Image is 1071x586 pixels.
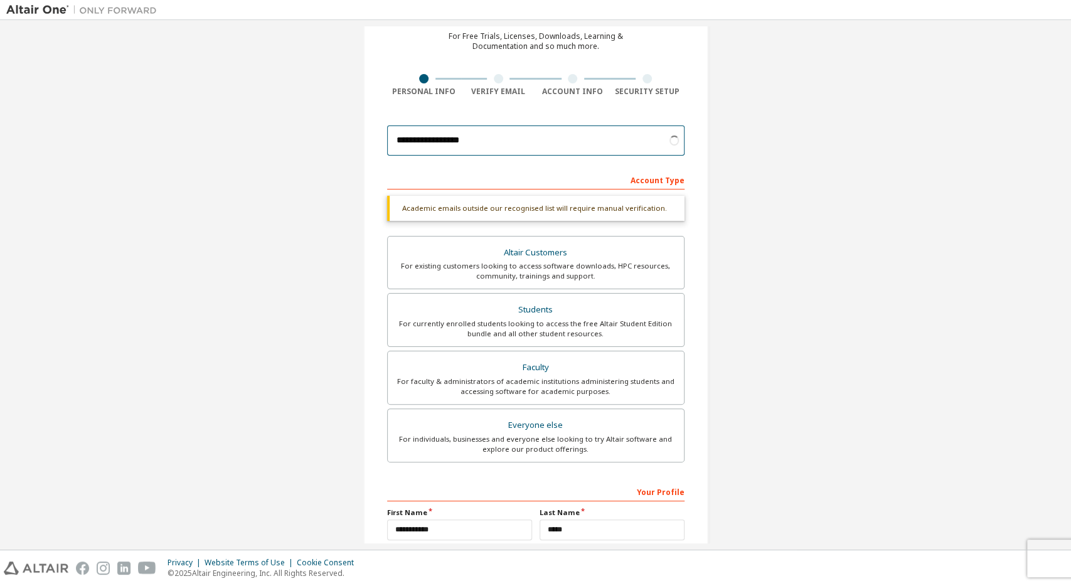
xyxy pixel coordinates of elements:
img: instagram.svg [97,562,110,575]
div: For individuals, businesses and everyone else looking to try Altair software and explore our prod... [395,434,676,454]
p: © 2025 Altair Engineering, Inc. All Rights Reserved. [168,568,361,578]
div: Privacy [168,558,205,568]
div: Verify Email [461,87,536,97]
div: Academic emails outside our recognised list will require manual verification. [387,196,685,221]
div: Your Profile [387,481,685,501]
div: Account Type [387,169,685,189]
div: Everyone else [395,417,676,434]
img: facebook.svg [76,562,89,575]
div: Security Setup [610,87,685,97]
div: For existing customers looking to access software downloads, HPC resources, community, trainings ... [395,261,676,281]
div: For currently enrolled students looking to access the free Altair Student Edition bundle and all ... [395,319,676,339]
div: Faculty [395,359,676,376]
label: First Name [387,508,532,518]
div: Personal Info [387,87,462,97]
div: For faculty & administrators of academic institutions administering students and accessing softwa... [395,376,676,397]
img: Altair One [6,4,163,16]
div: Students [395,301,676,319]
div: Website Terms of Use [205,558,297,568]
div: For Free Trials, Licenses, Downloads, Learning & Documentation and so much more. [449,31,623,51]
div: Cookie Consent [297,558,361,568]
div: Altair Customers [395,244,676,262]
img: youtube.svg [138,562,156,575]
img: altair_logo.svg [4,562,68,575]
div: Account Info [536,87,610,97]
label: Last Name [540,508,685,518]
img: linkedin.svg [117,562,131,575]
